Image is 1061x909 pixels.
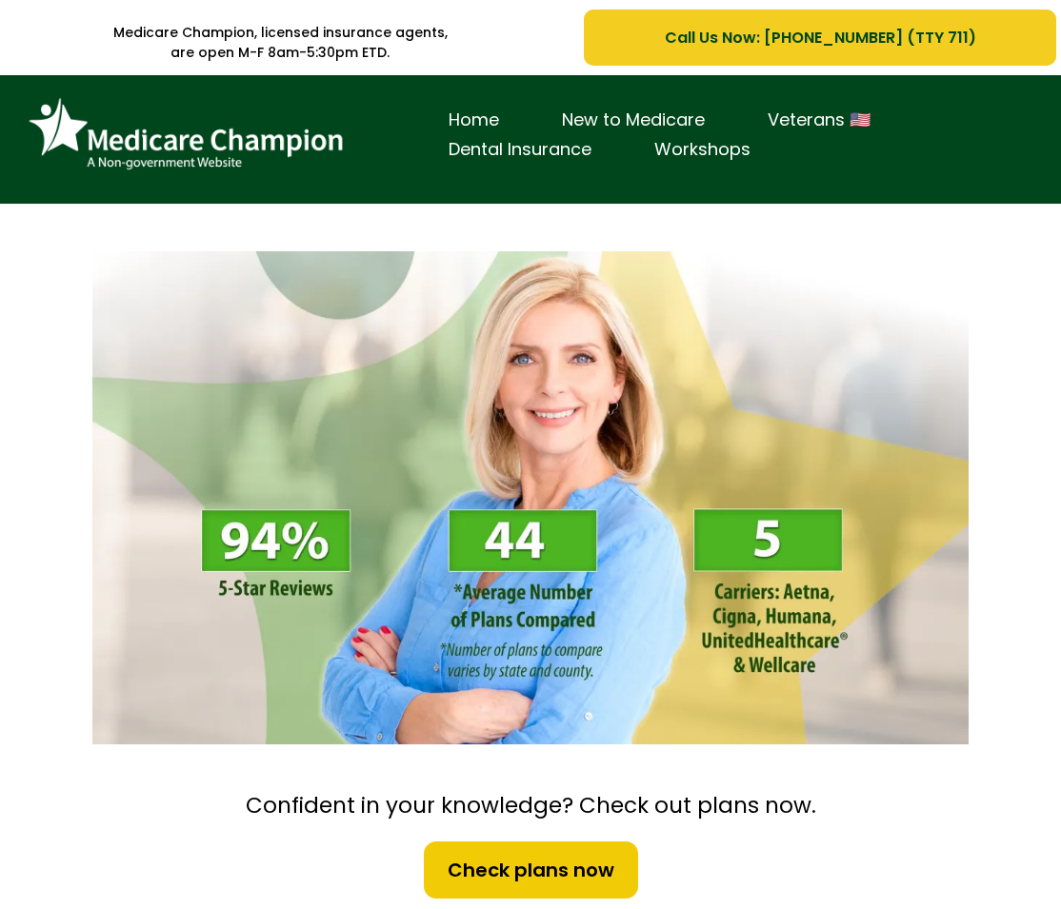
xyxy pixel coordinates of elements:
span: Check plans now [448,856,614,884]
a: Call Us Now: 1-833-823-1990 (TTY 711) [584,10,1056,66]
h2: Confident in your knowledge? Check out plans now. [83,792,978,820]
p: Medicare Champion, licensed insurance agents, [5,23,555,43]
a: Workshops [623,135,782,165]
span: Call Us Now: [PHONE_NUMBER] (TTY 711) [665,26,976,49]
img: Brand Logo [19,89,352,180]
a: New to Medicare [530,106,736,135]
a: Check plans now [422,840,640,900]
a: Home [417,106,530,135]
p: are open M-F 8am-5:30pm ETD. [5,43,555,63]
a: Dental Insurance [417,135,623,165]
a: Veterans 🇺🇸 [736,106,902,135]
